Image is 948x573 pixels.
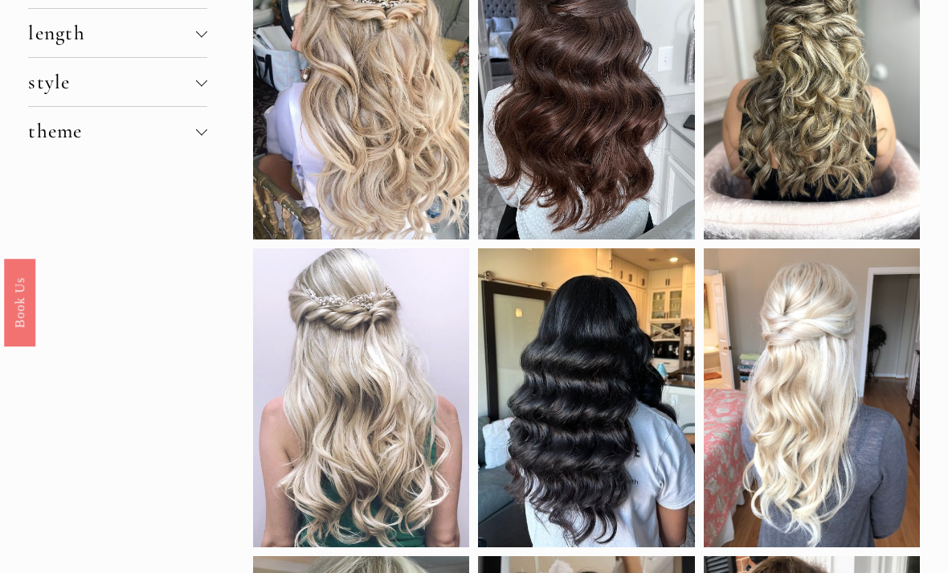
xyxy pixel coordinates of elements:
span: length [28,21,195,45]
span: style [28,70,195,94]
button: length [28,9,206,57]
span: theme [28,119,195,143]
a: Book Us [4,258,35,346]
button: theme [28,107,206,155]
button: style [28,58,206,106]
